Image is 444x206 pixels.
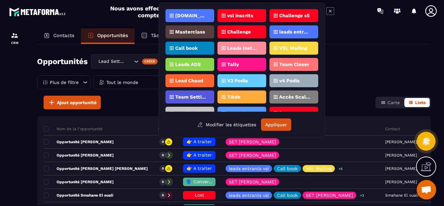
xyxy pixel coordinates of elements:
p: 0 [162,166,164,171]
p: Opportunités [97,33,128,38]
p: Tally [227,62,239,67]
p: Coaching book [175,111,207,116]
button: Liste [404,98,430,107]
p: Challenge s5 [279,13,310,18]
p: Contacts [53,33,74,38]
p: vsl inscrits [227,13,253,18]
p: VSL Mailing [306,166,332,171]
p: Challenge [227,30,251,34]
p: SET [PERSON_NAME] [229,140,276,144]
button: Carte [377,98,404,107]
input: Search for option [126,58,132,65]
div: Ouvrir le chat [417,180,436,199]
h2: Nous avons effectué une mise à jour sur Stripe. Veuillez reconnecter votre compte Stripe afin de ... [110,5,323,19]
div: Créer [142,59,158,64]
p: Tiède [227,95,241,99]
p: 0 [162,193,164,198]
span: Ajout opportunité [57,99,97,106]
p: [DOMAIN_NAME] [175,13,207,18]
p: +3 [358,192,366,199]
p: Opportunité [PERSON_NAME] [44,139,114,144]
p: SET [PERSON_NAME] [229,180,276,184]
button: Appliquer [261,118,291,131]
p: leads entrants vsl [229,166,269,171]
p: [PERSON_NAME] [279,111,311,116]
p: +5 [336,165,345,172]
span: Lost [195,192,204,198]
img: logo [9,6,68,18]
p: Opportunité [PERSON_NAME] [PERSON_NAME] [44,166,148,171]
p: Opportunité [PERSON_NAME] [44,179,114,185]
img: formation [11,32,19,39]
p: Call book [175,46,198,50]
p: Team Closer [279,62,309,67]
a: formationformationCRM [2,27,28,49]
p: Opportunité [PERSON_NAME] [44,153,114,158]
span: Lead Setting [97,58,126,65]
span: 🗣️ Conversation en cours [186,179,244,184]
p: VSL Mailing [279,46,307,50]
p: SET [PERSON_NAME] [306,193,353,198]
p: v4 Podia [279,78,300,83]
p: Leads ADS [175,62,201,67]
p: 0 [162,180,164,184]
p: Tout le monde [106,80,138,85]
p: CRM [2,41,28,45]
p: leads entrants vsl [279,30,311,34]
p: Call book [277,166,298,171]
a: Contacts [37,28,81,44]
span: 👉 A traiter [187,139,212,144]
p: Lead Chaud [175,78,203,83]
p: leads entrants vsl [229,193,269,198]
span: 👉 A traiter [187,166,212,171]
span: Liste [415,100,426,105]
p: Plus de filtre [50,80,79,85]
p: 0 [162,153,164,158]
button: Ajout opportunité [44,96,101,109]
p: SET [PERSON_NAME] [229,153,276,158]
span: Carte [387,100,400,105]
p: R1 setting [227,111,250,116]
p: Nom de la l'opportunité [44,126,102,131]
span: 👉 A traiter [187,152,212,158]
p: V3 Podia [227,78,248,83]
div: Search for option [91,54,159,69]
p: 0 [162,140,164,144]
p: Opportunité Smahane El ouali [44,193,113,198]
p: Leads Instagram [227,46,259,50]
button: Modifier les étiquettes [192,119,261,130]
h2: Opportunités [37,55,88,68]
a: Opportunités [81,28,135,44]
p: Tâches [151,33,167,38]
p: Contact [385,126,400,131]
p: Accès Scaler Podia [279,95,311,99]
p: Call book [277,193,298,198]
a: Tâches [135,28,174,44]
p: Statut [158,126,170,131]
p: Masterclass [175,30,205,34]
p: Team Setting [175,95,207,99]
